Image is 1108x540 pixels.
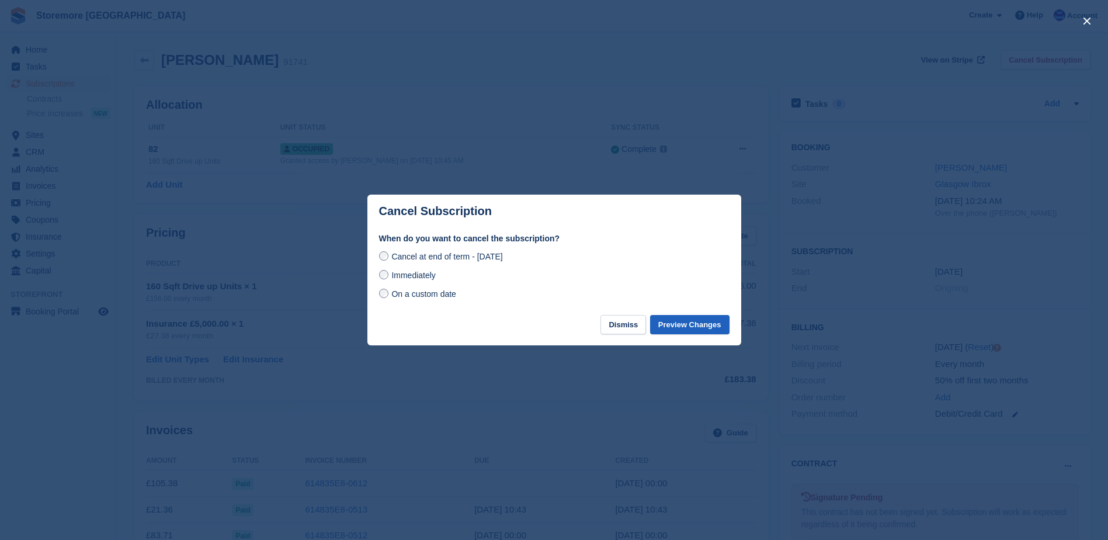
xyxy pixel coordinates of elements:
button: Dismiss [600,315,646,334]
label: When do you want to cancel the subscription? [379,233,730,245]
input: On a custom date [379,289,388,298]
p: Cancel Subscription [379,205,492,218]
span: On a custom date [391,289,456,299]
span: Immediately [391,271,435,280]
input: Cancel at end of term - [DATE] [379,251,388,261]
button: close [1078,12,1096,30]
input: Immediately [379,270,388,279]
span: Cancel at end of term - [DATE] [391,252,502,261]
button: Preview Changes [650,315,730,334]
